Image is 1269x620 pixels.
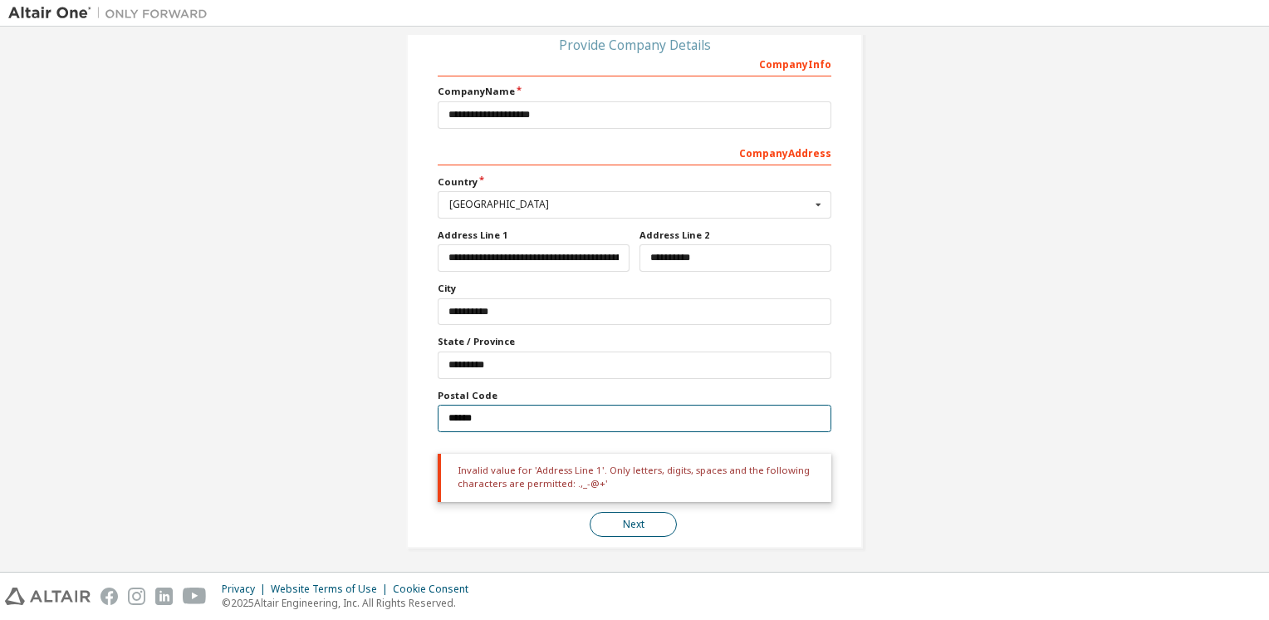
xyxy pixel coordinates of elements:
img: instagram.svg [128,588,145,605]
img: altair_logo.svg [5,588,91,605]
p: © 2025 Altair Engineering, Inc. All Rights Reserved. [222,596,478,610]
label: State / Province [438,335,831,348]
div: Company Info [438,50,831,76]
div: Privacy [222,583,271,596]
label: Company Name [438,85,831,98]
label: Address Line 1 [438,229,630,242]
div: Cookie Consent [393,583,478,596]
div: Company Address [438,139,831,165]
button: Next [590,512,677,537]
div: Provide Company Details [438,40,831,50]
div: Website Terms of Use [271,583,393,596]
label: City [438,282,831,295]
label: Postal Code [438,389,831,402]
img: linkedin.svg [155,588,173,605]
img: youtube.svg [183,588,207,605]
label: Address Line 2 [639,229,831,242]
img: facebook.svg [100,588,118,605]
div: [GEOGRAPHIC_DATA] [449,199,811,209]
img: Altair One [8,5,216,22]
label: Country [438,175,831,189]
div: Invalid value for 'Address Line 1'. Only letters, digits, spaces and the following characters are... [438,454,831,503]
